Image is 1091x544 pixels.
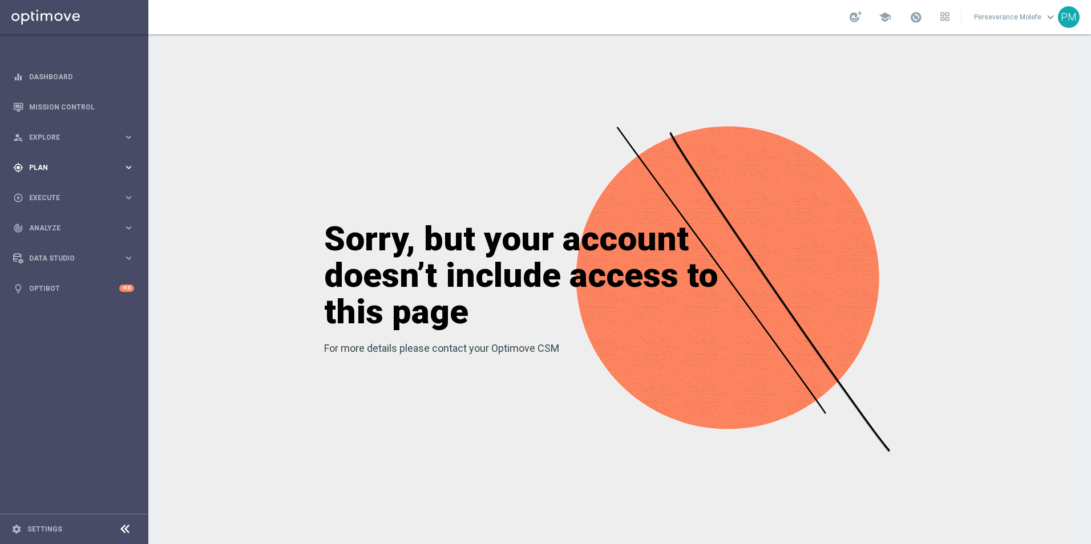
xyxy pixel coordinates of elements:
a: Settings [27,526,62,533]
a: Optibot [29,273,119,303]
div: Explore [13,132,123,143]
i: keyboard_arrow_right [123,162,134,173]
p: For more details please contact your Optimove CSM [324,342,763,355]
button: lightbulb Optibot +10 [13,284,135,293]
div: +10 [119,285,134,292]
div: Dashboard [13,62,134,92]
i: keyboard_arrow_right [123,222,134,233]
span: keyboard_arrow_down [1044,11,1057,23]
i: person_search [13,132,23,143]
button: Data Studio keyboard_arrow_right [13,254,135,263]
a: Dashboard [29,62,134,92]
div: Analyze [13,223,123,233]
div: PM [1058,6,1080,28]
i: keyboard_arrow_right [123,192,134,203]
button: track_changes Analyze keyboard_arrow_right [13,224,135,233]
button: equalizer Dashboard [13,72,135,82]
span: Analyze [29,225,123,232]
div: Optibot [13,273,134,303]
div: Execute [13,193,123,203]
span: school [879,11,891,23]
h1: Sorry, but your account doesn’t include access to this page [324,221,763,330]
div: Plan [13,163,123,173]
span: Execute [29,194,123,201]
i: keyboard_arrow_right [123,132,134,143]
span: Explore [29,134,123,141]
i: track_changes [13,223,23,233]
button: play_circle_outline Execute keyboard_arrow_right [13,193,135,202]
span: Data Studio [29,255,123,262]
i: equalizer [13,72,23,82]
button: gps_fixed Plan keyboard_arrow_right [13,163,135,172]
i: lightbulb [13,283,23,294]
button: person_search Explore keyboard_arrow_right [13,133,135,142]
div: Data Studio [13,253,123,263]
a: Mission Control [29,92,134,122]
i: play_circle_outline [13,193,23,203]
div: Mission Control [13,92,134,122]
i: gps_fixed [13,163,23,173]
span: Plan [29,164,123,171]
a: Perseverance Molefekeyboard_arrow_down [973,9,1058,26]
i: settings [11,524,22,534]
i: keyboard_arrow_right [123,253,134,263]
button: Mission Control [13,103,135,112]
